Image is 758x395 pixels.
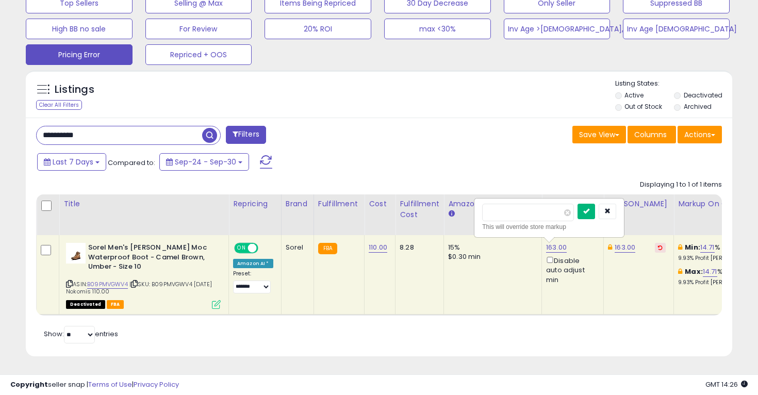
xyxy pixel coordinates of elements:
[66,300,105,309] span: All listings that are unavailable for purchase on Amazon for any reason other than out-of-stock
[226,126,266,144] button: Filters
[685,242,700,252] b: Min:
[10,380,48,389] strong: Copyright
[233,259,273,268] div: Amazon AI *
[448,252,534,261] div: $0.30 min
[700,242,715,253] a: 14.71
[265,19,371,39] button: 20% ROI
[37,153,106,171] button: Last 7 Days
[257,244,273,253] span: OFF
[546,255,596,285] div: Disable auto adjust min
[134,380,179,389] a: Privacy Policy
[546,242,567,253] a: 163.00
[369,242,387,253] a: 110.00
[55,83,94,97] h5: Listings
[623,19,730,39] button: Inv Age [DEMOGRAPHIC_DATA]
[88,380,132,389] a: Terms of Use
[10,380,179,390] div: seller snap | |
[26,19,133,39] button: High BB no sale
[88,243,213,274] b: Sorel Men's [PERSON_NAME] Moc Waterproof Boot - Camel Brown, Umber - Size 10
[703,267,717,277] a: 14.71
[66,280,212,295] span: | SKU: B09PMVGWV4 [DATE] Nokomis 110.00
[624,102,662,111] label: Out of Stock
[369,199,391,209] div: Cost
[684,91,722,100] label: Deactivated
[684,102,712,111] label: Archived
[384,19,491,39] button: max <30%
[159,153,249,171] button: Sep-24 - Sep-30
[233,270,273,293] div: Preset:
[482,222,616,232] div: This will override store markup
[615,79,733,89] p: Listing States:
[66,243,221,308] div: ASIN:
[608,199,669,209] div: [PERSON_NAME]
[318,199,360,209] div: Fulfillment
[685,267,703,276] b: Max:
[44,329,118,339] span: Show: entries
[504,19,611,39] button: Inv Age >[DEMOGRAPHIC_DATA], <91
[705,380,748,389] span: 2025-10-9 14:26 GMT
[233,199,277,209] div: Repricing
[145,44,252,65] button: Repriced + OOS
[634,129,667,140] span: Columns
[107,300,124,309] span: FBA
[615,242,635,253] a: 163.00
[658,245,663,250] i: Revert to store-level Dynamic Max Price
[318,243,337,254] small: FBA
[235,244,248,253] span: ON
[448,209,454,219] small: Amazon Fees.
[108,158,155,168] span: Compared to:
[53,157,93,167] span: Last 7 Days
[87,280,128,289] a: B09PMVGWV4
[175,157,236,167] span: Sep-24 - Sep-30
[145,19,252,39] button: For Review
[400,199,439,220] div: Fulfillment Cost
[400,243,436,252] div: 8.28
[66,243,86,264] img: 31sJ2-J5P8L._SL40_.jpg
[678,126,722,143] button: Actions
[678,268,682,275] i: This overrides the store level max markup for this listing
[26,44,133,65] button: Pricing Error
[678,244,682,251] i: This overrides the store level min markup for this listing
[286,199,309,209] div: Brand
[448,199,537,209] div: Amazon Fees
[286,243,306,252] div: Sorel
[608,244,612,251] i: This overrides the store level Dynamic Max Price for this listing
[36,100,82,110] div: Clear All Filters
[628,126,676,143] button: Columns
[640,180,722,190] div: Displaying 1 to 1 of 1 items
[448,243,534,252] div: 15%
[624,91,644,100] label: Active
[572,126,626,143] button: Save View
[63,199,224,209] div: Title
